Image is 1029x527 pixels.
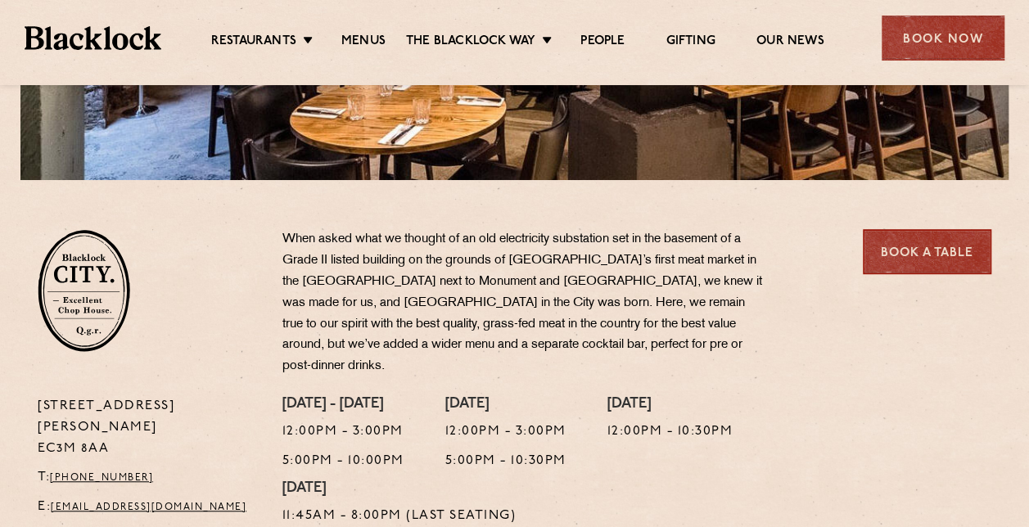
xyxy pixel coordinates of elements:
p: 11:45am - 8:00pm (Last Seating) [282,506,517,527]
a: People [580,34,625,52]
p: T: [38,467,258,489]
a: Book a Table [863,229,991,274]
p: 5:00pm - 10:30pm [445,451,566,472]
a: Our News [756,34,824,52]
a: Restaurants [211,34,296,52]
p: 12:00pm - 10:30pm [607,421,733,443]
img: BL_Textured_Logo-footer-cropped.svg [25,26,161,49]
div: Book Now [882,16,1004,61]
p: 12:00pm - 3:00pm [445,421,566,443]
a: The Blacklock Way [406,34,535,52]
a: [EMAIL_ADDRESS][DOMAIN_NAME] [51,502,246,512]
h4: [DATE] [607,396,733,414]
p: When asked what we thought of an old electricity substation set in the basement of a Grade II lis... [282,229,765,377]
a: Gifting [666,34,715,52]
a: Menus [341,34,386,52]
p: 5:00pm - 10:00pm [282,451,404,472]
a: [PHONE_NUMBER] [50,473,153,483]
h4: [DATE] - [DATE] [282,396,404,414]
p: 12:00pm - 3:00pm [282,421,404,443]
p: [STREET_ADDRESS][PERSON_NAME] EC3M 8AA [38,396,258,460]
h4: [DATE] [445,396,566,414]
p: E: [38,497,258,518]
h4: [DATE] [282,480,517,498]
img: City-stamp-default.svg [38,229,130,352]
